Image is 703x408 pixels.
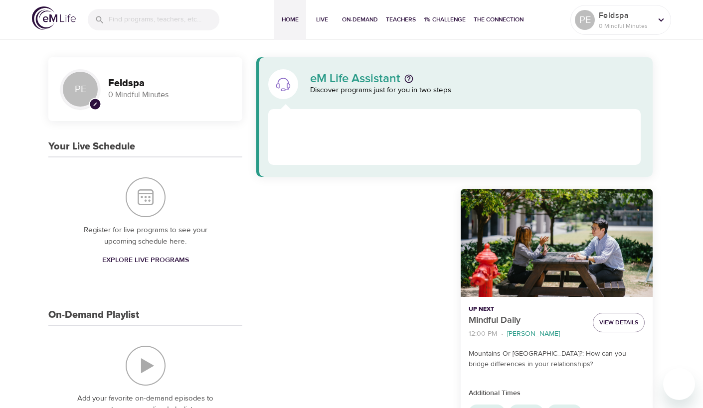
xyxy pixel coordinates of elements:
p: [PERSON_NAME] [507,329,560,339]
span: 1% Challenge [424,14,466,25]
p: Additional Times [469,388,645,399]
h3: Feldspa [108,78,230,89]
span: Teachers [386,14,416,25]
span: The Connection [474,14,524,25]
p: Register for live programs to see your upcoming schedule here. [68,225,222,247]
p: 0 Mindful Minutes [108,89,230,101]
div: PE [60,69,100,109]
span: Live [310,14,334,25]
a: Explore Live Programs [98,251,193,270]
img: Your Live Schedule [126,177,166,217]
li: · [501,327,503,341]
button: View Details [593,313,645,332]
span: Home [278,14,302,25]
button: Mindful Daily [461,189,653,297]
p: 0 Mindful Minutes [599,21,652,30]
p: Mindful Daily [469,314,585,327]
h3: Your Live Schedule [48,141,135,152]
span: Explore Live Programs [102,254,189,267]
p: Up Next [469,305,585,314]
p: eM Life Assistant [310,73,400,85]
p: 12:00 PM [469,329,497,339]
p: Feldspa [599,9,652,21]
nav: breadcrumb [469,327,585,341]
span: On-Demand [342,14,378,25]
p: Discover programs just for you in two steps [310,85,641,96]
iframe: Button to launch messaging window [663,368,695,400]
img: On-Demand Playlist [126,346,166,386]
img: eM Life Assistant [275,76,291,92]
div: PE [575,10,595,30]
p: Mountains Or [GEOGRAPHIC_DATA]?: How can you bridge differences in your relationships? [469,349,645,370]
span: View Details [599,317,638,328]
input: Find programs, teachers, etc... [109,9,219,30]
h3: On-Demand Playlist [48,309,139,321]
img: logo [32,6,76,30]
